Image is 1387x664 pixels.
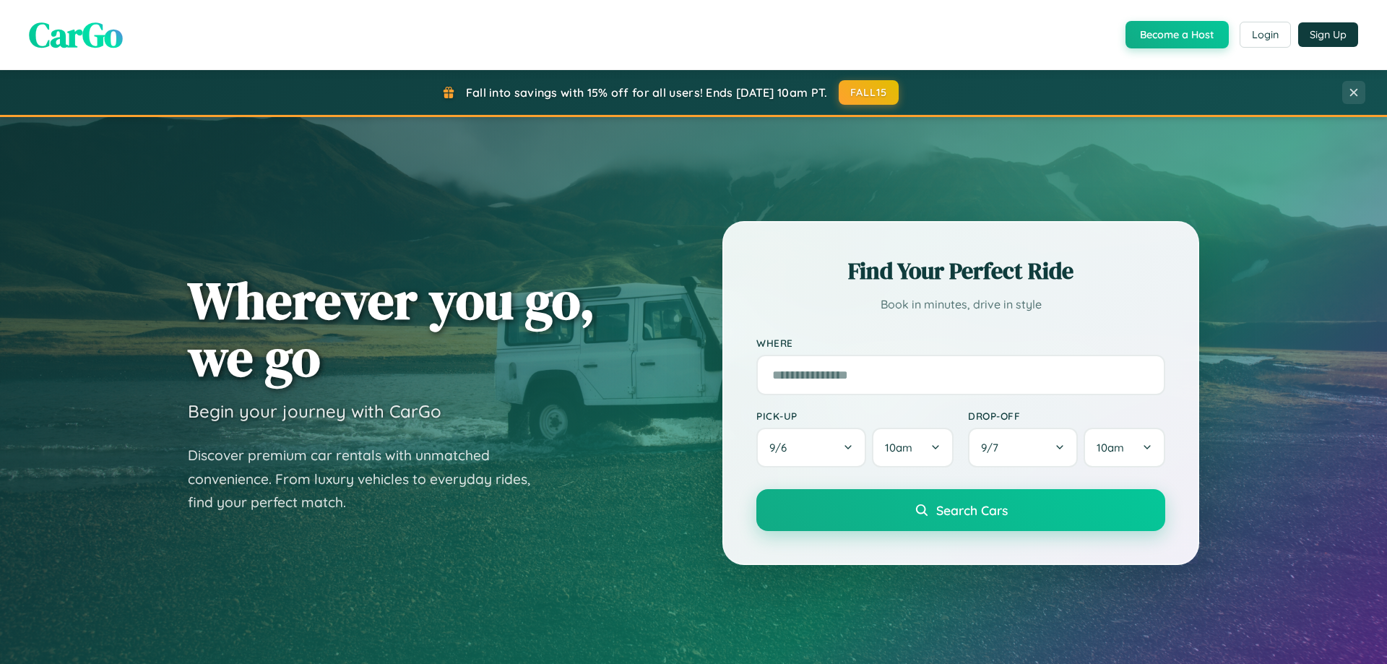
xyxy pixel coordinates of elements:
[936,502,1008,518] span: Search Cars
[1084,428,1165,467] button: 10am
[872,428,954,467] button: 10am
[1125,21,1229,48] button: Become a Host
[1298,22,1358,47] button: Sign Up
[756,255,1165,287] h2: Find Your Perfect Ride
[769,441,794,454] span: 9 / 6
[29,11,123,59] span: CarGo
[885,441,912,454] span: 10am
[981,441,1006,454] span: 9 / 7
[968,428,1078,467] button: 9/7
[756,337,1165,349] label: Where
[756,294,1165,315] p: Book in minutes, drive in style
[188,400,441,422] h3: Begin your journey with CarGo
[968,410,1165,422] label: Drop-off
[756,410,954,422] label: Pick-up
[188,444,549,514] p: Discover premium car rentals with unmatched convenience. From luxury vehicles to everyday rides, ...
[188,272,595,386] h1: Wherever you go, we go
[1097,441,1124,454] span: 10am
[839,80,899,105] button: FALL15
[1240,22,1291,48] button: Login
[466,85,828,100] span: Fall into savings with 15% off for all users! Ends [DATE] 10am PT.
[756,489,1165,531] button: Search Cars
[756,428,866,467] button: 9/6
